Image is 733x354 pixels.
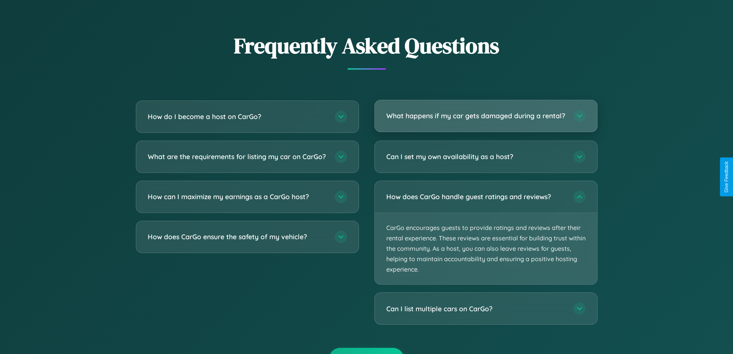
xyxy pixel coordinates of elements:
h3: How can I maximize my earnings as a CarGo host? [148,192,327,201]
h3: Can I list multiple cars on CarGo? [386,304,566,314]
h3: How does CarGo ensure the safety of my vehicle? [148,232,327,242]
h3: How does CarGo handle guest ratings and reviews? [386,192,566,201]
h3: What are the requirements for listing my car on CarGo? [148,152,327,161]
div: Give Feedback [724,161,729,193]
h3: What happens if my car gets damaged during a rental? [386,111,566,121]
h3: How do I become a host on CarGo? [148,112,327,121]
p: CarGo encourages guests to provide ratings and reviews after their rental experience. These revie... [375,213,597,285]
h2: Frequently Asked Questions [136,31,598,60]
h3: Can I set my own availability as a host? [386,152,566,161]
